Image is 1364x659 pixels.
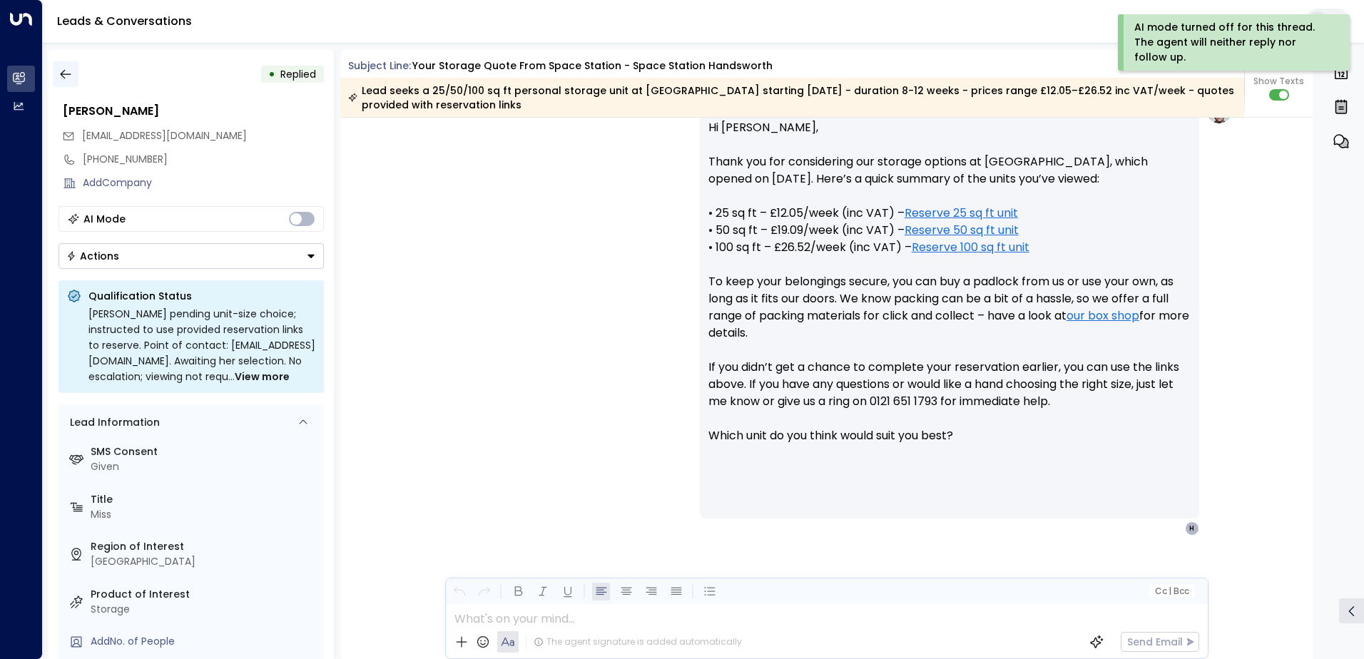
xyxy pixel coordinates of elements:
[57,13,192,29] a: Leads & Conversations
[475,583,493,601] button: Redo
[1253,75,1304,88] span: Show Texts
[708,119,1191,461] p: Hi [PERSON_NAME], Thank you for considering our storage options at [GEOGRAPHIC_DATA], which opene...
[91,444,318,459] label: SMS Consent
[1149,585,1194,598] button: Cc|Bcc
[91,587,318,602] label: Product of Interest
[1169,586,1171,596] span: |
[280,67,316,81] span: Replied
[66,250,119,262] div: Actions
[1154,586,1189,596] span: Cc Bcc
[91,539,318,554] label: Region of Interest
[91,602,318,617] div: Storage
[83,175,324,190] div: AddCompany
[91,634,318,649] div: AddNo. of People
[88,306,315,384] div: [PERSON_NAME] pending unit-size choice; instructed to use provided reservation links to reserve. ...
[1067,307,1139,325] a: our box shop
[348,83,1236,112] div: Lead seeks a 25/50/100 sq ft personal storage unit at [GEOGRAPHIC_DATA] starting [DATE] - duratio...
[1134,20,1330,65] div: AI mode turned off for this thread. The agent will neither reply nor follow up.
[63,103,324,120] div: [PERSON_NAME]
[91,492,318,507] label: Title
[412,58,773,73] div: Your storage quote from Space Station - Space Station Handsworth
[235,369,290,384] span: View more
[534,635,742,648] div: The agent signature is added automatically
[83,152,324,167] div: [PHONE_NUMBER]
[1185,521,1199,536] div: H
[91,459,318,474] div: Given
[82,128,247,143] span: hannahbannk44@outlook.com
[88,289,315,303] p: Qualification Status
[348,58,411,73] span: Subject Line:
[83,212,126,226] div: AI Mode
[912,239,1029,256] a: Reserve 100 sq ft unit
[905,205,1018,222] a: Reserve 25 sq ft unit
[91,507,318,522] div: Miss
[268,61,275,87] div: •
[58,243,324,269] button: Actions
[58,243,324,269] div: Button group with a nested menu
[450,583,468,601] button: Undo
[905,222,1019,239] a: Reserve 50 sq ft unit
[82,128,247,143] span: [EMAIL_ADDRESS][DOMAIN_NAME]
[91,554,318,569] div: [GEOGRAPHIC_DATA]
[65,415,160,430] div: Lead Information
